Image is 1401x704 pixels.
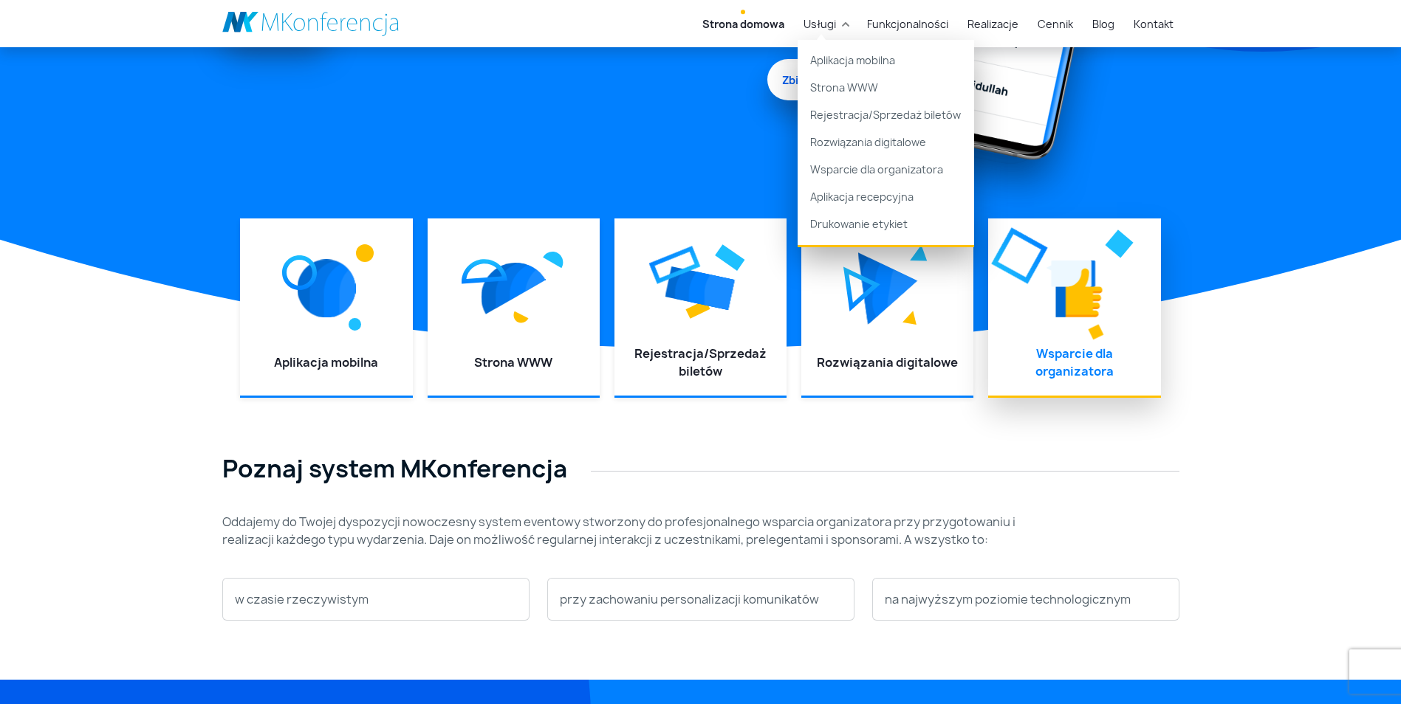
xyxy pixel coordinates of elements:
[798,156,974,183] a: Wsparcie dla organizatora
[482,263,546,314] img: Graficzny element strony
[543,252,564,269] img: Graficzny element strony
[798,10,842,38] a: Usługi
[798,40,974,75] a: Aplikacja mobilna
[1128,10,1179,38] a: Kontakt
[1103,230,1133,259] img: Graficzny element strony
[560,590,842,608] p: przy zachowaniu personalizacji komunikatów
[235,590,517,608] p: w czasie rzeczywistym
[1047,255,1103,322] img: Graficzny element strony
[715,244,745,271] img: Graficzny element strony
[1032,10,1079,38] a: Cennik
[634,345,767,379] a: Rejestracja/Sprzedaż biletów
[282,255,317,290] img: Graficzny element strony
[798,74,974,101] a: Strona WWW
[643,235,706,295] img: Graficzny element strony
[857,252,917,325] img: Graficzny element strony
[817,354,958,370] a: Rozwiązania digitalowe
[885,590,1167,608] p: na najwyższym poziomie technologicznym
[843,266,880,311] img: Graficzny element strony
[798,128,974,156] a: Rozwiązania digitalowe
[696,10,790,38] a: Strona domowa
[798,183,974,210] a: Aplikacja recepcyjna
[798,210,974,245] a: Drukowanie etykiet
[222,513,1017,548] p: Oddajemy do Twojej dyspozycji nowoczesny system eventowy stworzony do profesjonalnego wsparcia or...
[980,216,1059,295] img: Graficzny element strony
[767,62,881,103] span: Zbierz feedback
[861,10,954,38] a: Funkcjonalności
[513,311,529,323] img: Graficzny element strony
[962,10,1024,38] a: Realizacje
[1088,324,1104,340] img: Graficzny element strony
[274,354,378,370] a: Aplikacja mobilna
[222,455,1179,483] h2: Poznaj system MKonferencja
[798,101,974,128] a: Rejestracja/Sprzedaż biletów
[665,266,736,311] img: Graficzny element strony
[474,354,552,370] a: Strona WWW
[349,318,361,331] img: Graficzny element strony
[910,244,928,261] img: Graficzny element strony
[462,259,507,284] img: Graficzny element strony
[297,260,355,318] img: Graficzny element strony
[1086,10,1120,38] a: Blog
[1035,345,1114,379] a: Wsparcie dla organizatora
[356,244,374,262] img: Graficzny element strony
